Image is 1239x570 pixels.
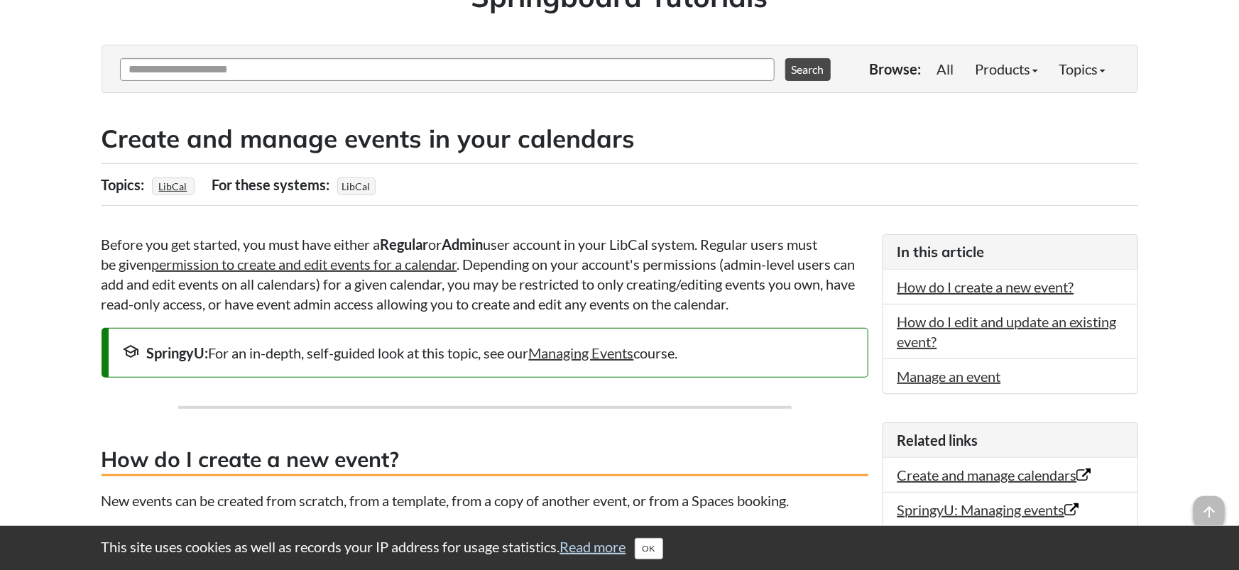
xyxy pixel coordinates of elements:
div: Topics: [102,171,148,198]
p: Browse: [870,59,922,79]
div: For an in-depth, self-guided look at this topic, see our course. [123,343,853,363]
a: permission to create and edit events for a calendar [152,256,457,273]
h2: Create and manage events in your calendars [102,121,1138,156]
a: LibCal [157,176,190,197]
a: Topics [1049,55,1116,83]
div: This site uses cookies as well as records your IP address for usage statistics. [87,537,1152,559]
a: SpringyU: Managing events [897,501,1079,518]
a: Manage an event [897,368,1001,385]
a: Create and manage calendars [897,466,1091,483]
button: Close [635,538,663,559]
p: New events can be created from scratch, from a template, from a copy of another event, or from a ... [102,490,868,510]
a: Managing Events [529,344,634,361]
strong: Admin [442,236,484,253]
a: All [927,55,965,83]
span: Related links [897,432,978,449]
strong: Regular [381,236,429,253]
h3: How do I create a new event? [102,444,868,476]
button: Search [785,58,831,81]
span: LibCal [337,177,376,195]
div: For these systems: [212,171,334,198]
a: How do I edit and update an existing event? [897,313,1117,350]
span: school [123,343,140,360]
strong: SpringyU: [147,344,209,361]
span: arrow_upward [1194,496,1225,527]
a: Products [965,55,1049,83]
a: How do I create a new event? [897,278,1074,295]
p: Before you get started, you must have either a or user account in your LibCal system. Regular use... [102,234,868,314]
h3: In this article [897,242,1123,262]
a: Read more [560,538,626,555]
a: arrow_upward [1194,498,1225,515]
